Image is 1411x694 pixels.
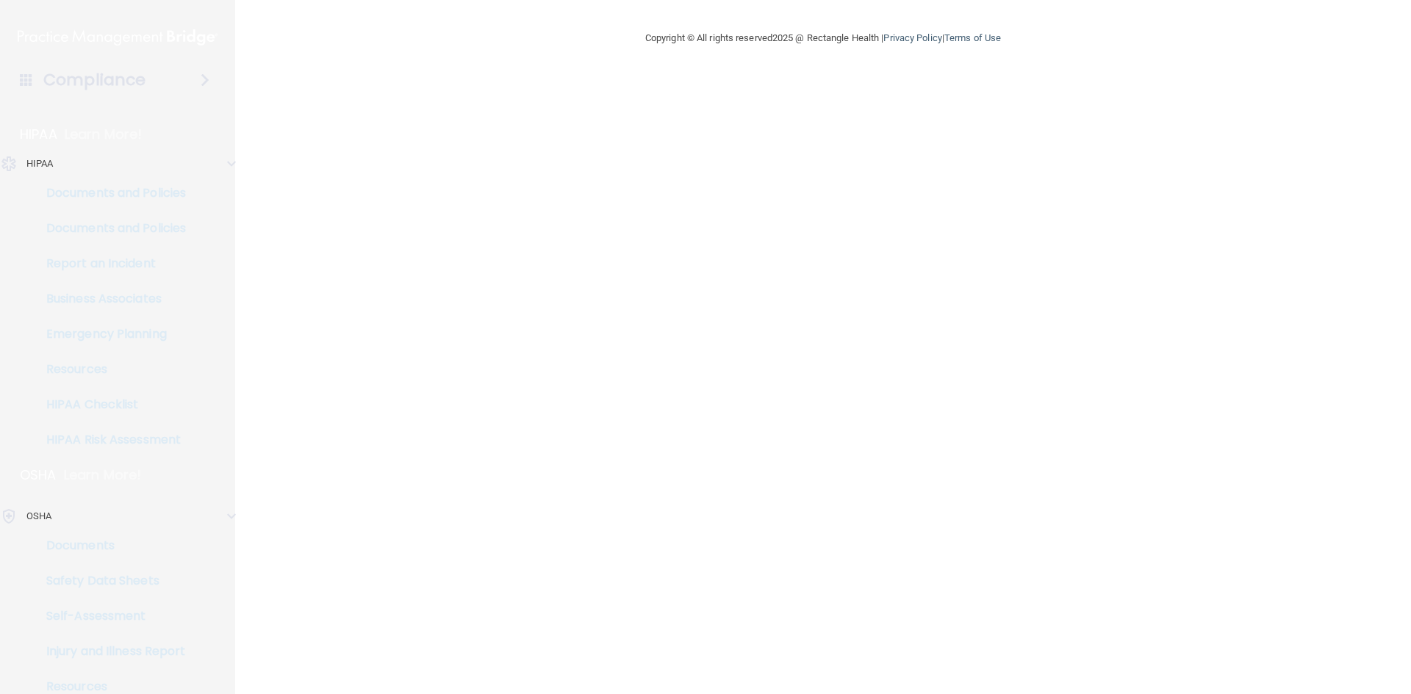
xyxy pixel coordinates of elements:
[555,15,1091,62] div: Copyright © All rights reserved 2025 @ Rectangle Health | |
[26,507,51,525] p: OSHA
[883,32,941,43] a: Privacy Policy
[10,362,210,377] p: Resources
[20,126,57,143] p: HIPAA
[64,466,142,484] p: Learn More!
[10,609,210,623] p: Self-Assessment
[10,574,210,588] p: Safety Data Sheets
[10,221,210,236] p: Documents and Policies
[10,433,210,447] p: HIPAA Risk Assessment
[10,292,210,306] p: Business Associates
[10,397,210,412] p: HIPAA Checklist
[10,644,210,659] p: Injury and Illness Report
[10,538,210,553] p: Documents
[10,186,210,200] p: Documents and Policies
[26,155,54,173] p: HIPAA
[18,23,218,52] img: PMB logo
[10,679,210,694] p: Resources
[20,466,57,484] p: OSHA
[944,32,1001,43] a: Terms of Use
[10,256,210,271] p: Report an Incident
[10,327,210,341] p: Emergency Planning
[65,126,143,143] p: Learn More!
[43,70,146,90] h4: Compliance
